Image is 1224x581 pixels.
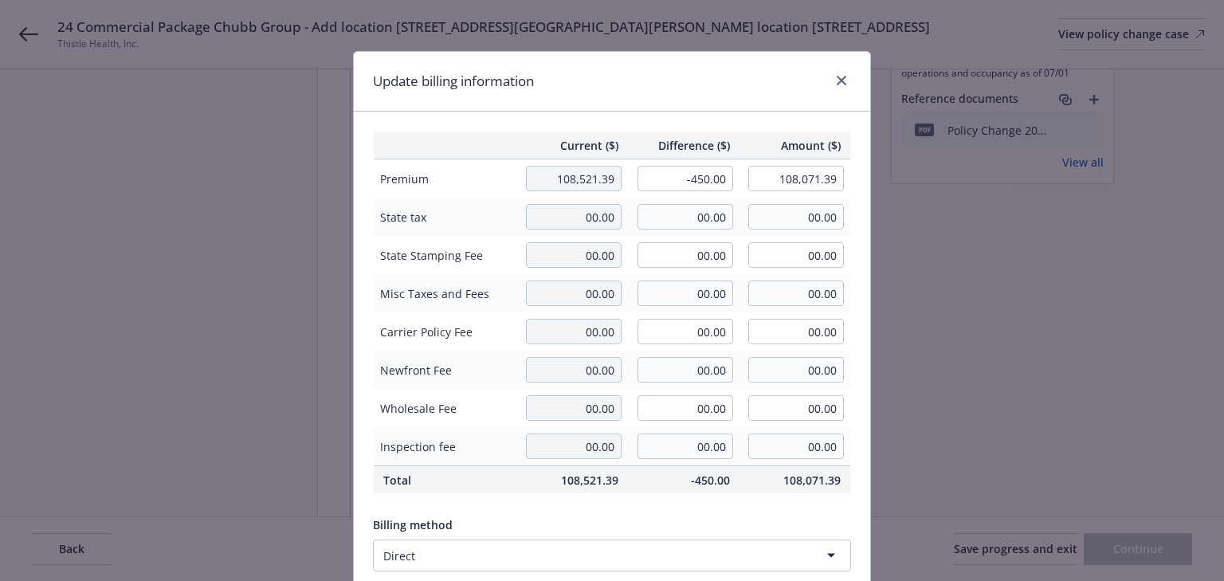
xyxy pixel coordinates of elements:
span: Inspection fee [380,438,510,455]
span: Wholesale Fee [380,400,510,417]
span: Amount ($) [749,137,841,154]
span: Current ($) [526,137,618,154]
span: Misc Taxes and Fees [380,285,510,302]
span: Billing method [373,517,453,532]
span: State Stamping Fee [380,247,510,264]
span: Newfront Fee [380,362,510,379]
h1: Update billing information [373,71,534,92]
span: 108,071.39 [749,472,841,489]
span: State tax [380,209,510,226]
span: 108,521.39 [526,472,618,489]
span: Total [383,472,507,489]
a: close [832,71,851,90]
span: Difference ($) [637,137,730,154]
span: Carrier Policy Fee [380,324,510,340]
span: -450.00 [637,472,730,489]
span: Premium [380,171,510,187]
